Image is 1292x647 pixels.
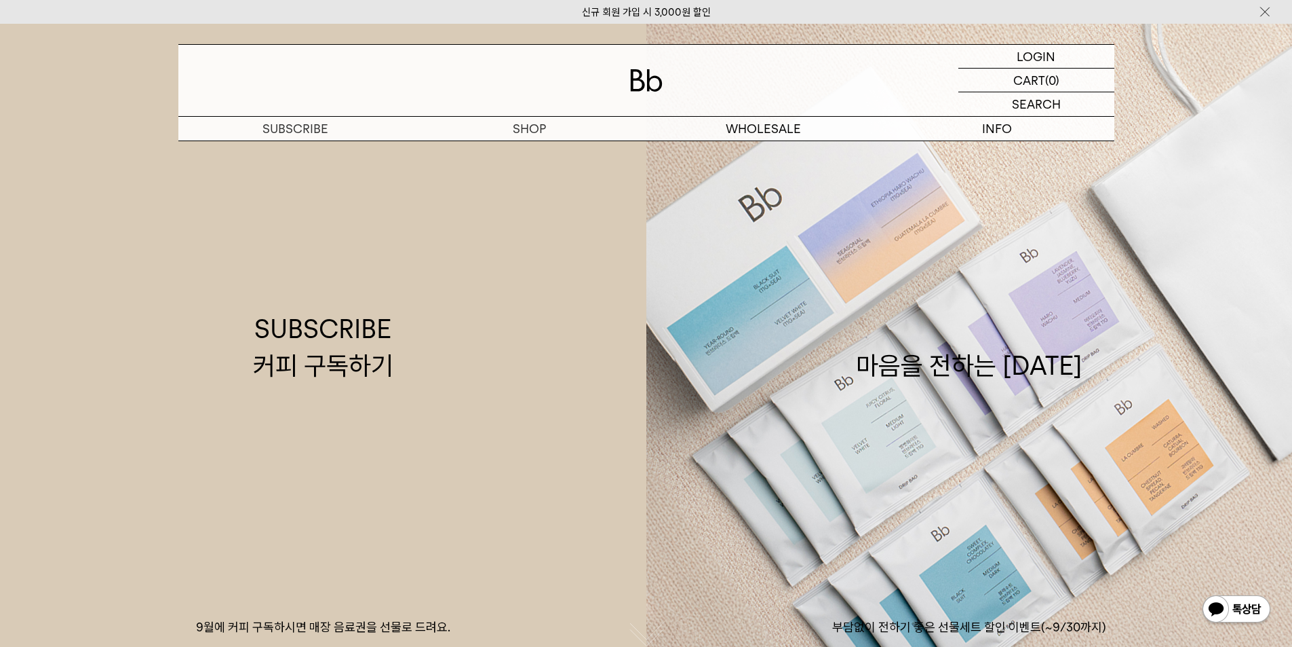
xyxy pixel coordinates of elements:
div: SUBSCRIBE 커피 구독하기 [253,311,393,383]
img: 카카오톡 채널 1:1 채팅 버튼 [1201,594,1272,627]
a: SHOP [412,117,646,141]
a: 신규 회원 가입 시 3,000원 할인 [582,6,711,18]
a: LOGIN [958,45,1114,69]
p: WHOLESALE [646,117,880,141]
img: 로고 [630,69,663,92]
a: CART (0) [958,69,1114,92]
div: 마음을 전하는 [DATE] [856,311,1082,383]
p: CART [1013,69,1045,92]
p: (0) [1045,69,1059,92]
p: SEARCH [1012,92,1061,116]
p: LOGIN [1017,45,1055,68]
a: SUBSCRIBE [178,117,412,141]
p: INFO [880,117,1114,141]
